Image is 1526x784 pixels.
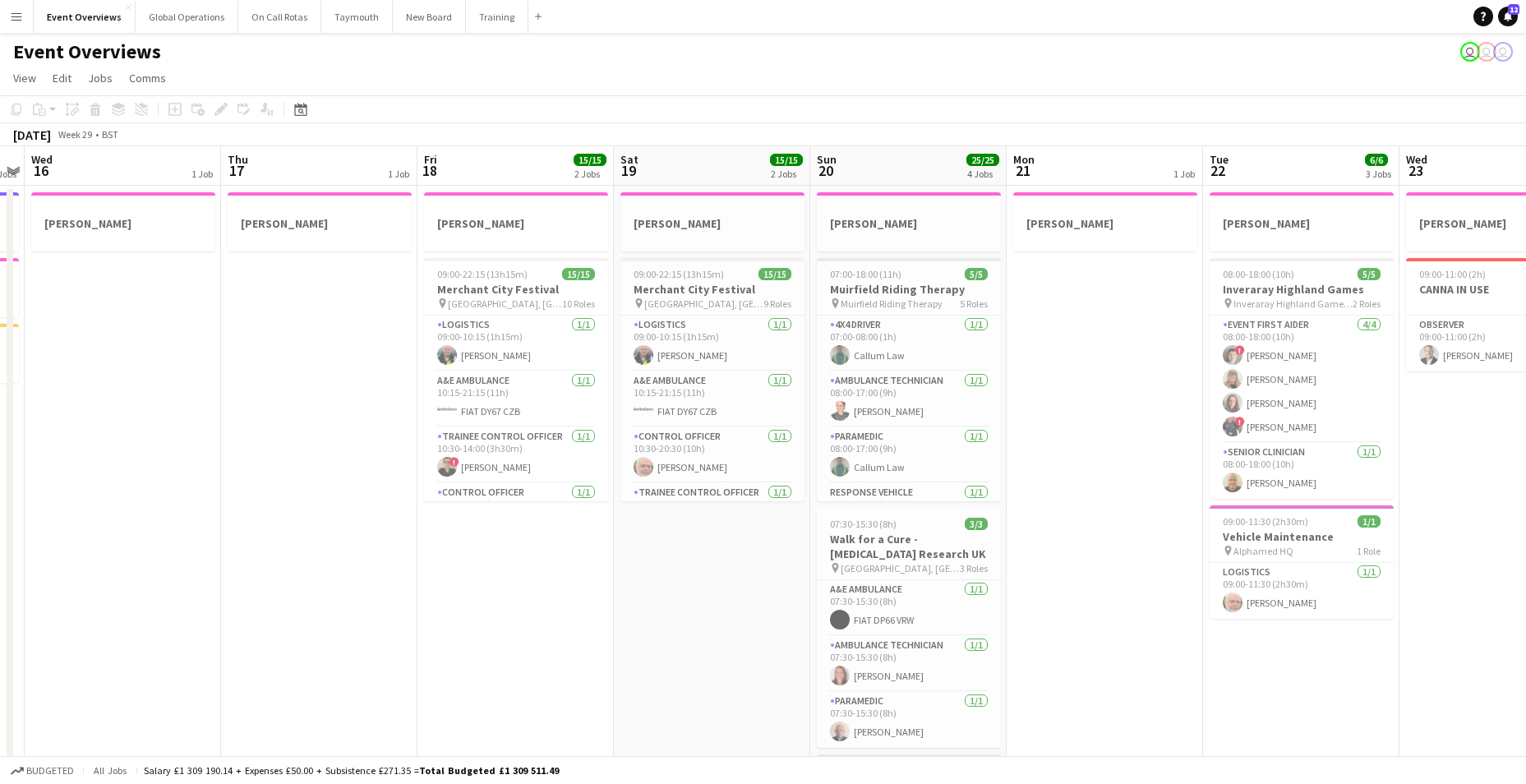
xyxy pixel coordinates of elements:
a: View [7,67,43,89]
button: Training [466,1,528,33]
div: Salary £1 309 190.14 + Expenses £50.00 + Subsistence £271.35 = [144,764,559,777]
button: Budgeted [8,762,76,780]
span: Edit [53,71,71,85]
button: Event Overviews [34,1,136,33]
span: All jobs [90,764,130,777]
span: View [13,71,36,85]
a: Comms [122,67,173,89]
a: Jobs [81,67,119,89]
div: BST [102,128,118,141]
span: 12 [1508,4,1519,15]
app-user-avatar: Jackie Tolland [1460,42,1480,62]
span: Budgeted [26,765,74,777]
div: [DATE] [13,127,51,143]
span: Jobs [88,71,113,85]
button: On Call Rotas [238,1,321,33]
button: Taymouth [321,1,393,33]
a: Edit [46,67,78,89]
app-user-avatar: Operations Team [1477,42,1496,62]
button: Global Operations [136,1,238,33]
app-user-avatar: Operations Team [1493,42,1513,62]
button: New Board [393,1,466,33]
span: Comms [129,71,166,85]
a: 12 [1498,7,1518,26]
span: Total Budgeted £1 309 511.49 [419,764,559,777]
h1: Event Overviews [13,39,161,64]
span: Week 29 [54,128,95,141]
